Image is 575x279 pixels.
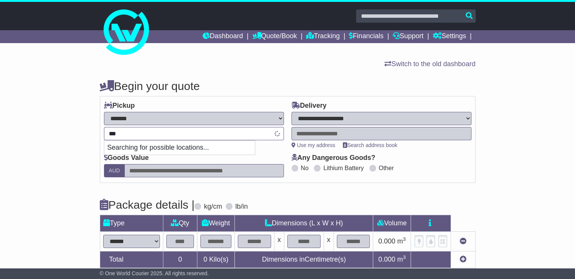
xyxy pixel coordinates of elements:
a: Tracking [306,30,339,43]
td: Total [100,251,163,268]
a: Add new item [460,256,467,263]
td: Dimensions (L x W x H) [235,215,373,232]
a: Financials [349,30,383,43]
sup: 3 [403,254,406,260]
a: Dashboard [203,30,243,43]
a: Quote/Book [252,30,297,43]
label: Goods Value [104,154,149,162]
td: Qty [163,215,197,232]
label: AUD [104,164,125,177]
span: 0.000 [378,237,395,245]
td: Weight [197,215,235,232]
td: Dimensions in Centimetre(s) [235,251,373,268]
span: m [397,237,406,245]
td: Type [100,215,163,232]
label: Other [379,164,394,172]
p: Searching for possible locations... [104,141,255,155]
td: Kilo(s) [197,251,235,268]
typeahead: Please provide city [104,127,284,140]
a: Use my address [291,142,335,148]
td: Volume [373,215,411,232]
label: Any Dangerous Goods? [291,154,375,162]
span: 0.000 [378,256,395,263]
label: kg/cm [204,203,222,211]
label: Lithium Battery [323,164,364,172]
label: Pickup [104,102,135,110]
span: m [397,256,406,263]
td: 0 [163,251,197,268]
a: Remove this item [460,237,467,245]
td: x [274,232,284,251]
h4: Package details | [100,198,195,211]
h4: Begin your quote [100,80,476,92]
sup: 3 [403,236,406,242]
a: Switch to the old dashboard [384,60,475,68]
span: © One World Courier 2025. All rights reserved. [100,270,209,276]
td: x [324,232,333,251]
label: lb/in [235,203,248,211]
a: Search address book [343,142,397,148]
a: Settings [433,30,466,43]
label: No [301,164,308,172]
a: Support [393,30,423,43]
span: 0 [203,256,207,263]
label: Delivery [291,102,327,110]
